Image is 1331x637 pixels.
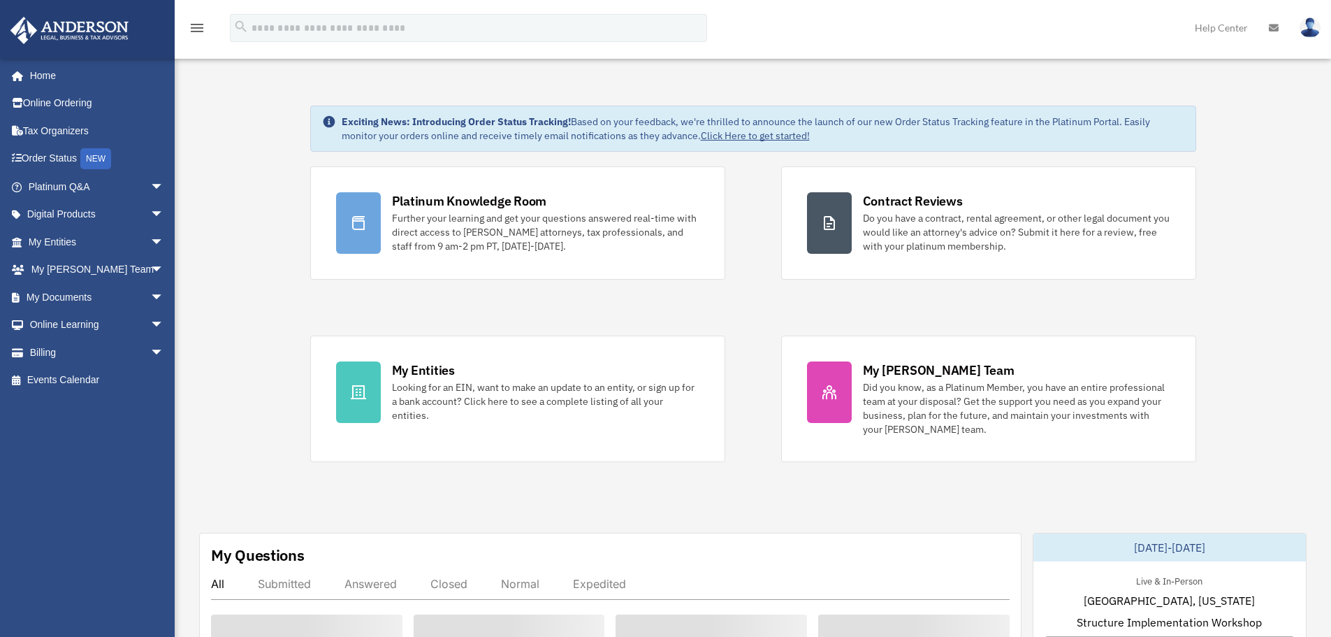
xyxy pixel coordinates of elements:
span: arrow_drop_down [150,311,178,340]
div: Further your learning and get your questions answered real-time with direct access to [PERSON_NAM... [392,211,699,253]
a: My Entities Looking for an EIN, want to make an update to an entity, or sign up for a bank accoun... [310,336,725,462]
a: Platinum Knowledge Room Further your learning and get your questions answered real-time with dire... [310,166,725,280]
span: arrow_drop_down [150,256,178,285]
div: Normal [501,577,539,591]
span: arrow_drop_down [150,201,178,229]
div: Live & In-Person [1125,573,1214,587]
div: My [PERSON_NAME] Team [863,362,1014,379]
div: Expedited [573,577,626,591]
a: Contract Reviews Do you have a contract, rental agreement, or other legal document you would like... [781,166,1196,280]
a: Online Learningarrow_drop_down [10,311,185,339]
span: arrow_drop_down [150,283,178,312]
div: Did you know, as a Platinum Member, you have an entire professional team at your disposal? Get th... [863,380,1170,436]
span: arrow_drop_down [150,338,178,367]
div: My Entities [392,362,455,379]
div: Looking for an EIN, want to make an update to an entity, or sign up for a bank account? Click her... [392,380,699,422]
a: My Documentsarrow_drop_down [10,283,185,311]
a: Order StatusNEW [10,145,185,173]
a: Platinum Q&Aarrow_drop_down [10,173,185,201]
a: My [PERSON_NAME] Teamarrow_drop_down [10,256,185,284]
span: arrow_drop_down [150,228,178,257]
a: Tax Organizers [10,117,185,145]
span: [GEOGRAPHIC_DATA], [US_STATE] [1084,592,1255,609]
i: search [233,19,249,34]
img: User Pic [1300,17,1321,38]
span: arrow_drop_down [150,173,178,201]
div: Contract Reviews [863,192,963,210]
div: Answered [344,577,397,591]
a: Home [10,62,178,90]
a: Digital Productsarrow_drop_down [10,201,185,229]
div: Submitted [258,577,311,591]
div: Do you have a contract, rental agreement, or other legal document you would like an attorney's ad... [863,211,1170,253]
i: menu [189,20,205,36]
a: menu [189,24,205,36]
a: My [PERSON_NAME] Team Did you know, as a Platinum Member, you have an entire professional team at... [781,336,1196,462]
div: Based on your feedback, we're thrilled to announce the launch of our new Order Status Tracking fe... [342,115,1184,143]
div: All [211,577,224,591]
div: My Questions [211,545,305,566]
a: Billingarrow_drop_down [10,338,185,366]
strong: Exciting News: Introducing Order Status Tracking! [342,115,571,128]
img: Anderson Advisors Platinum Portal [6,17,133,44]
div: Platinum Knowledge Room [392,192,547,210]
a: Online Ordering [10,90,185,117]
a: My Entitiesarrow_drop_down [10,228,185,256]
div: Closed [430,577,467,591]
div: NEW [80,148,111,169]
span: Structure Implementation Workshop [1077,614,1262,631]
a: Click Here to get started! [701,129,810,142]
a: Events Calendar [10,366,185,394]
div: [DATE]-[DATE] [1033,534,1306,561]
